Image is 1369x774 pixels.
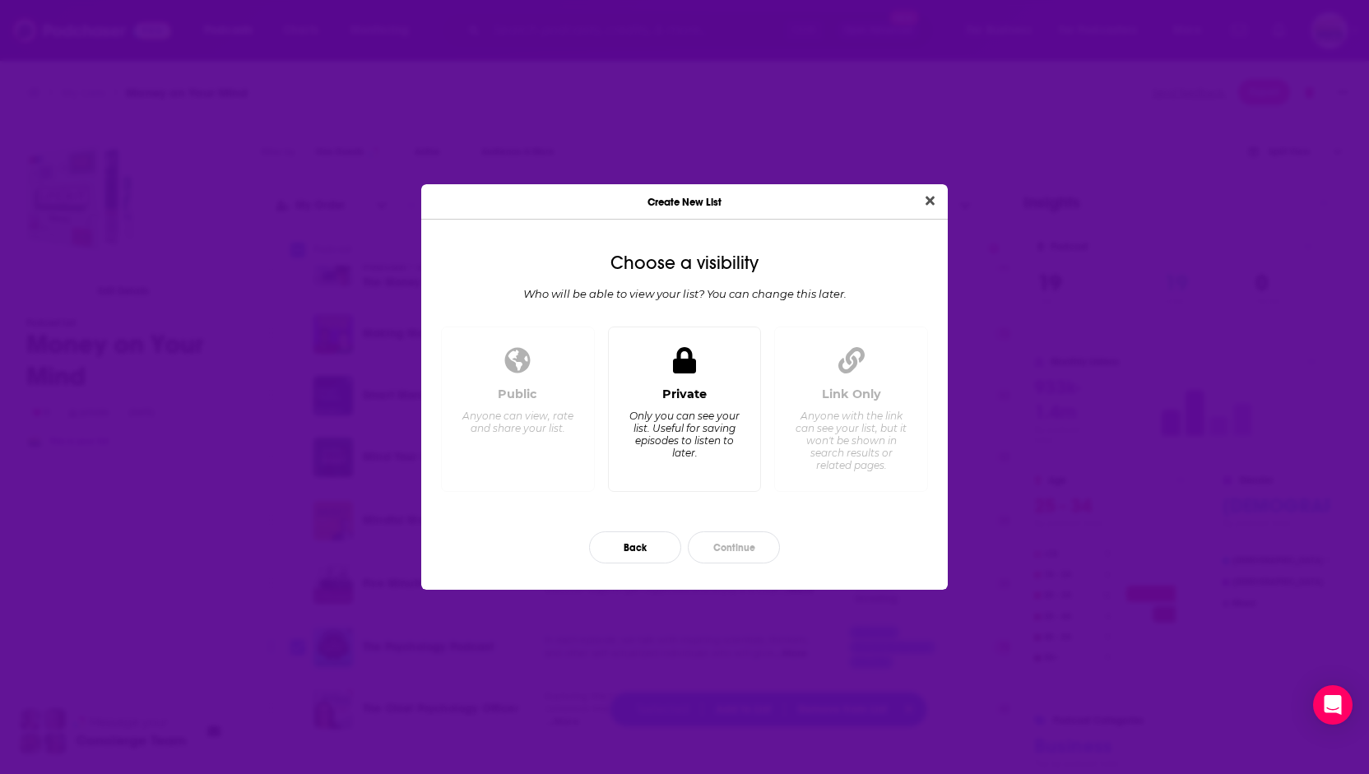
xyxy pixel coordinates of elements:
[822,387,881,401] div: Link Only
[688,531,780,563] button: Continue
[795,410,907,471] div: Anyone with the link can see your list, but it won't be shown in search results or related pages.
[662,387,707,401] div: Private
[919,191,941,211] button: Close
[462,410,574,434] div: Anyone can view, rate and share your list.
[421,184,948,220] div: Create New List
[1313,685,1353,725] div: Open Intercom Messenger
[434,287,935,300] div: Who will be able to view your list? You can change this later.
[434,253,935,274] div: Choose a visibility
[589,531,681,563] button: Back
[498,387,537,401] div: Public
[628,410,740,459] div: Only you can see your list. Useful for saving episodes to listen to later.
